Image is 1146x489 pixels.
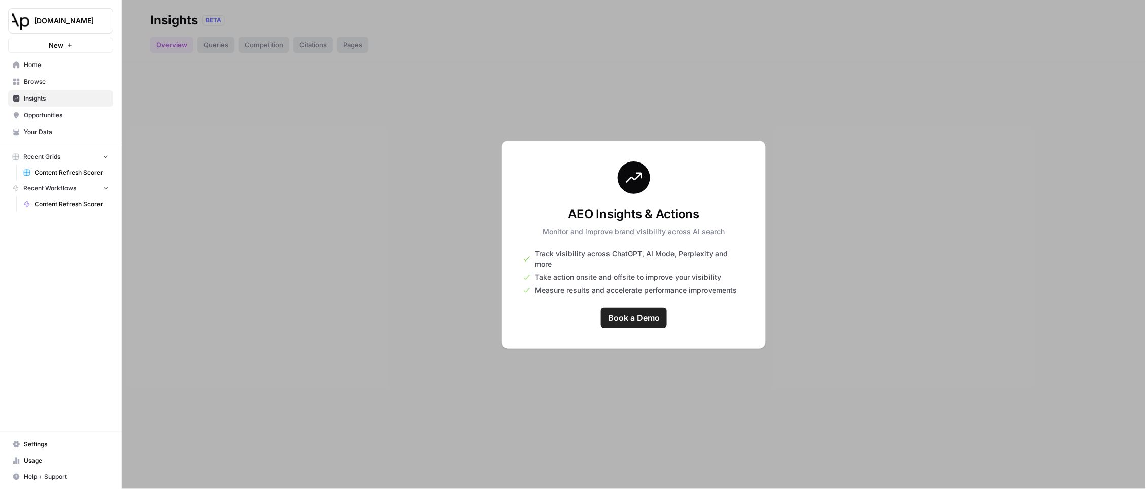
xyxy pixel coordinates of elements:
[8,469,113,485] button: Help + Support
[8,8,113,34] button: Workspace: Apollo.io
[24,77,109,86] span: Browse
[24,472,109,481] span: Help + Support
[24,111,109,120] span: Opportunities
[543,226,725,237] p: Monitor and improve brand visibility across AI search
[19,196,113,212] a: Content Refresh Scorer
[8,38,113,53] button: New
[49,40,63,50] span: New
[24,456,109,465] span: Usage
[8,181,113,196] button: Recent Workflows
[23,184,76,193] span: Recent Workflows
[8,124,113,140] a: Your Data
[12,12,30,30] img: Apollo.io Logo
[8,74,113,90] a: Browse
[8,149,113,165] button: Recent Grids
[535,249,745,269] span: Track visibility across ChatGPT, AI Mode, Perplexity and more
[24,94,109,103] span: Insights
[8,107,113,123] a: Opportunities
[535,285,737,296] span: Measure results and accelerate performance improvements
[19,165,113,181] a: Content Refresh Scorer
[601,308,667,328] a: Book a Demo
[24,127,109,137] span: Your Data
[34,16,95,26] span: [DOMAIN_NAME]
[8,57,113,73] a: Home
[608,312,660,324] span: Book a Demo
[24,60,109,70] span: Home
[23,152,60,161] span: Recent Grids
[8,452,113,469] a: Usage
[543,206,725,222] h3: AEO Insights & Actions
[535,272,721,282] span: Take action onsite and offsite to improve your visibility
[35,168,109,177] span: Content Refresh Scorer
[35,200,109,209] span: Content Refresh Scorer
[8,90,113,107] a: Insights
[8,436,113,452] a: Settings
[24,440,109,449] span: Settings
